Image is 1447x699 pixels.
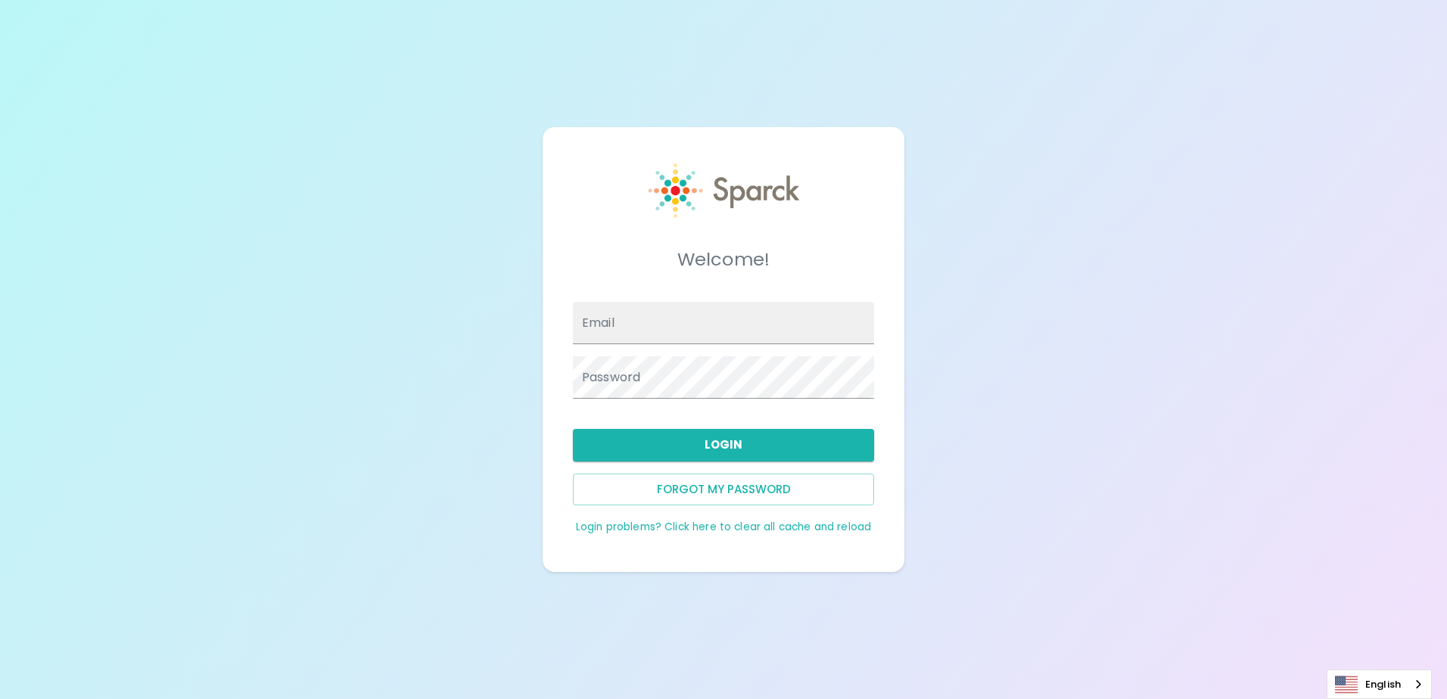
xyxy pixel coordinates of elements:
[1327,669,1432,699] div: Language
[649,163,799,218] img: Sparck logo
[576,520,871,534] a: Login problems? Click here to clear all cache and reload
[573,474,874,505] button: Forgot my password
[1327,669,1432,699] aside: Language selected: English
[573,247,874,272] h5: Welcome!
[1327,670,1431,698] a: English
[573,429,874,461] button: Login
